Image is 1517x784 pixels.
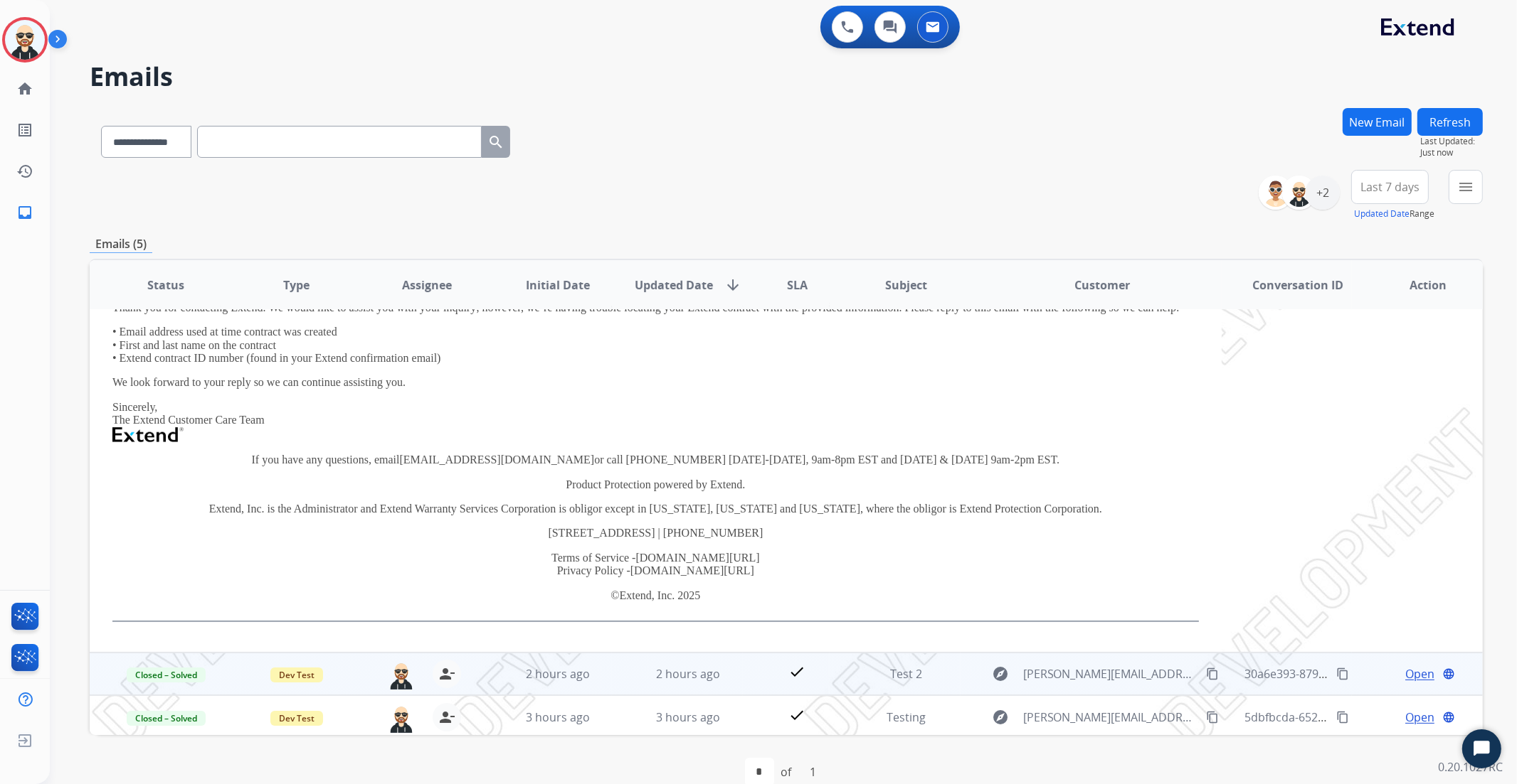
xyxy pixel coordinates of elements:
[526,276,590,294] span: Initial Date
[112,401,1199,442] p: Sincerely, The Extend Customer Care Team
[788,663,805,680] mat-icon: check
[112,376,1199,389] p: We look forward to your reply so we can continue assisting you.
[1438,758,1503,775] p: 0.20.1027RC
[270,711,323,726] span: Dev Test
[1252,276,1343,294] span: Conversation ID
[656,709,720,725] span: 3 hours ago
[1336,667,1349,680] mat-icon: content_copy
[1360,184,1420,190] span: Last 7 days
[1023,709,1198,726] span: [PERSON_NAME][EMAIL_ADDRESS][PERSON_NAME][DOMAIN_NAME]
[890,666,922,682] span: Test 2
[1023,665,1198,682] span: [PERSON_NAME][EMAIL_ADDRESS][PERSON_NAME][DOMAIN_NAME]
[112,552,1199,578] p: Terms of Service - Privacy Policy -
[127,711,206,726] span: Closed – Solved
[438,665,455,682] mat-icon: person_remove
[788,707,805,724] mat-icon: check
[787,276,808,294] span: SLA
[1442,667,1455,680] mat-icon: language
[1352,260,1483,310] th: Action
[90,235,152,253] p: Emails (5)
[1206,711,1219,724] mat-icon: content_copy
[112,589,1199,602] p: ©Extend, Inc. 2025
[283,276,310,294] span: Type
[635,552,759,564] a: [DOMAIN_NAME][URL]
[16,204,33,221] mat-icon: inbox
[90,63,1483,91] h2: Emails
[112,503,1199,515] p: Extend, Inc. is the Administrator and Extend Warranty Services Corporation is obligor except in [...
[147,276,184,294] span: Status
[724,276,741,294] mat-icon: arrow_downward
[1244,666,1459,682] span: 30a6e393-879f-4832-a993-9bb69a30782f
[630,564,754,576] a: [DOMAIN_NAME][URL]
[112,326,1199,365] p: • Email address used at time contract was created • First and last name on the contract • Extend ...
[387,703,416,733] img: agent-avatar
[781,763,792,780] div: of
[1336,711,1349,724] mat-icon: content_copy
[1074,276,1130,294] span: Customer
[112,453,1199,466] p: If you have any questions, email or call [PHONE_NUMBER] [DATE]-[DATE], 9am-8pm EST and [DATE] & [...
[1343,108,1412,136] button: New Email
[1405,709,1434,726] span: Open
[112,527,1199,539] p: [STREET_ADDRESS] | [PHONE_NUMBER]
[1244,709,1462,725] span: 5dbfbcda-652e-414e-9713-d03d50bf2103
[1405,665,1434,682] span: Open
[127,667,206,682] span: Closed – Solved
[1472,739,1492,759] svg: Open Chat
[16,80,33,97] mat-icon: home
[1420,147,1483,159] span: Just now
[1354,208,1410,220] button: Updated Date
[16,122,33,139] mat-icon: list_alt
[112,478,1199,491] p: Product Protection powered by Extend.
[885,276,927,294] span: Subject
[992,709,1009,726] mat-icon: explore
[1462,729,1501,768] button: Start Chat
[656,666,720,682] span: 2 hours ago
[487,134,504,151] mat-icon: search
[1354,208,1434,220] span: Range
[402,276,452,294] span: Assignee
[1442,711,1455,724] mat-icon: language
[438,709,455,726] mat-icon: person_remove
[992,665,1009,682] mat-icon: explore
[1420,136,1483,147] span: Last Updated:
[526,666,590,682] span: 2 hours ago
[526,709,590,725] span: 3 hours ago
[270,667,323,682] span: Dev Test
[1206,667,1219,680] mat-icon: content_copy
[1306,176,1340,210] div: +2
[400,453,595,466] a: [EMAIL_ADDRESS][DOMAIN_NAME]
[112,427,184,443] img: Extend Logo
[1417,108,1483,136] button: Refresh
[1457,178,1474,195] mat-icon: menu
[5,20,45,60] img: avatar
[387,660,416,689] img: agent-avatar
[1351,170,1429,204] button: Last 7 days
[635,276,713,294] span: Updated Date
[16,163,33,180] mat-icon: history
[887,709,926,725] span: Testing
